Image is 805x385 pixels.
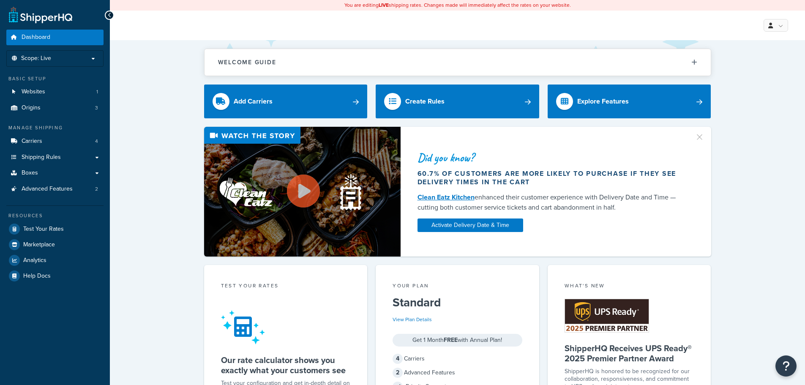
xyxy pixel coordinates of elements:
[221,355,351,375] h5: Our rate calculator shows you exactly what your customers see
[6,75,104,82] div: Basic Setup
[565,282,694,292] div: What's New
[6,253,104,268] a: Analytics
[22,104,41,112] span: Origins
[393,282,522,292] div: Your Plan
[6,84,104,100] li: Websites
[418,169,685,186] div: 60.7% of customers are more likely to purchase if they see delivery times in the cart
[22,34,50,41] span: Dashboard
[6,165,104,181] a: Boxes
[6,124,104,131] div: Manage Shipping
[23,257,46,264] span: Analytics
[6,84,104,100] a: Websites1
[6,134,104,149] li: Carriers
[23,273,51,280] span: Help Docs
[22,186,73,193] span: Advanced Features
[6,212,104,219] div: Resources
[204,85,368,118] a: Add Carriers
[393,354,403,364] span: 4
[376,85,539,118] a: Create Rules
[205,49,711,76] button: Welcome Guide
[6,221,104,237] a: Test Your Rates
[548,85,711,118] a: Explore Features
[775,355,797,377] button: Open Resource Center
[95,138,98,145] span: 4
[95,104,98,112] span: 3
[444,336,458,344] strong: FREE
[6,268,104,284] a: Help Docs
[23,241,55,248] span: Marketplace
[6,100,104,116] a: Origins3
[6,134,104,149] a: Carriers4
[96,88,98,96] span: 1
[218,59,276,66] h2: Welcome Guide
[418,192,475,202] a: Clean Eatz Kitchen
[6,237,104,252] a: Marketplace
[393,367,522,379] div: Advanced Features
[234,96,273,107] div: Add Carriers
[22,154,61,161] span: Shipping Rules
[379,1,389,9] b: LIVE
[393,368,403,378] span: 2
[418,152,685,164] div: Did you know?
[565,343,694,363] h5: ShipperHQ Receives UPS Ready® 2025 Premier Partner Award
[393,353,522,365] div: Carriers
[393,334,522,347] div: Get 1 Month with Annual Plan!
[221,282,351,292] div: Test your rates
[22,169,38,177] span: Boxes
[6,181,104,197] a: Advanced Features2
[95,186,98,193] span: 2
[6,181,104,197] li: Advanced Features
[418,192,685,213] div: enhanced their customer experience with Delivery Date and Time — cutting both customer service ti...
[6,30,104,45] a: Dashboard
[418,218,523,232] a: Activate Delivery Date & Time
[23,226,64,233] span: Test Your Rates
[577,96,629,107] div: Explore Features
[6,150,104,165] a: Shipping Rules
[21,55,51,62] span: Scope: Live
[22,88,45,96] span: Websites
[6,100,104,116] li: Origins
[204,127,401,257] img: Video thumbnail
[393,296,522,309] h5: Standard
[393,316,432,323] a: View Plan Details
[22,138,42,145] span: Carriers
[405,96,445,107] div: Create Rules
